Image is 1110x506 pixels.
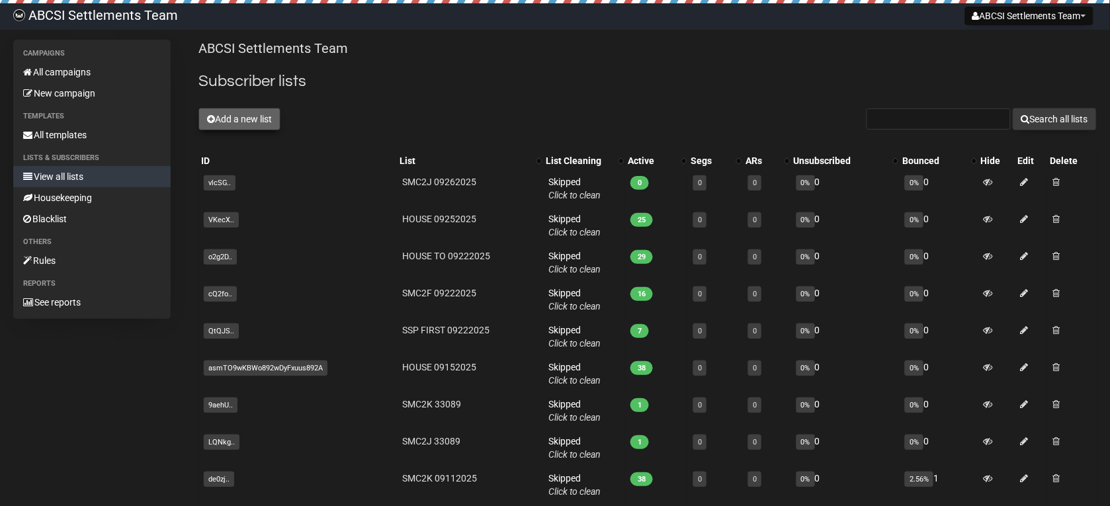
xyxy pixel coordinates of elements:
span: 9aehU.. [204,398,237,413]
th: Bounced: No sort applied, activate to apply an ascending sort [900,151,978,170]
td: 0 [791,207,900,244]
span: 0% [905,360,923,376]
a: Click to clean [548,338,601,349]
a: Blacklist [13,208,171,230]
div: ID [201,154,395,167]
img: 818717fe0d1a93967a8360cf1c6c54c8 [13,9,25,21]
td: 0 [900,207,978,244]
div: Edit [1018,154,1045,167]
span: vlcSG.. [204,175,235,190]
span: 0% [905,435,923,450]
span: LQNkg.. [204,435,239,450]
span: Skipped [548,214,601,237]
li: Campaigns [13,46,171,62]
div: Segs [691,154,730,167]
span: cQ2fo.. [204,286,237,302]
span: 1 [630,435,649,449]
a: 0 [698,364,702,372]
a: 0 [753,290,757,298]
div: Bounced [902,154,965,167]
a: 0 [753,179,757,187]
span: Skipped [548,177,601,200]
td: 0 [791,392,900,429]
span: 0% [796,360,815,376]
a: See reports [13,292,171,313]
div: Active [628,154,675,167]
th: List: No sort applied, activate to apply an ascending sort [398,151,544,170]
span: VKecX.. [204,212,239,228]
span: Skipped [548,362,601,386]
button: ABCSI Settlements Team [965,7,1093,25]
a: Housekeeping [13,187,171,208]
td: 0 [791,281,900,318]
li: Lists & subscribers [13,150,171,166]
span: Skipped [548,288,601,312]
div: Unsubscribed [794,154,886,167]
a: SMC2K 09112025 [403,473,478,484]
a: Click to clean [548,190,601,200]
a: 0 [753,401,757,409]
th: Unsubscribed: No sort applied, activate to apply an ascending sort [791,151,900,170]
th: Delete: No sort applied, sorting is disabled [1048,151,1097,170]
a: HOUSE 09252025 [403,214,477,224]
td: 0 [900,429,978,466]
div: Delete [1050,154,1094,167]
li: Templates [13,108,171,124]
span: 0% [905,249,923,265]
a: 0 [698,179,702,187]
td: 0 [791,355,900,392]
a: 0 [698,253,702,261]
a: SMC2K 33089 [403,399,462,409]
span: 0% [796,323,815,339]
span: 0% [905,175,923,190]
td: 0 [900,318,978,355]
a: SMC2F 09222025 [403,288,477,298]
span: 0% [796,398,815,413]
span: 7 [630,324,649,338]
a: 0 [698,438,702,446]
span: 0% [796,175,815,190]
div: List Cleaning [546,154,612,167]
th: Hide: No sort applied, sorting is disabled [978,151,1015,170]
span: 38 [630,472,653,486]
span: o2g2D.. [204,249,237,265]
span: 1 [630,398,649,412]
span: 0 [630,176,649,190]
span: 25 [630,213,653,227]
a: All campaigns [13,62,171,83]
div: Hide [981,154,1013,167]
div: List [400,154,531,167]
li: Others [13,234,171,250]
a: View all lists [13,166,171,187]
span: Skipped [548,436,601,460]
span: 0% [796,435,815,450]
a: Click to clean [548,486,601,497]
a: All templates [13,124,171,146]
span: Skipped [548,399,601,423]
td: 0 [900,244,978,281]
div: ARs [746,154,778,167]
a: 0 [753,327,757,335]
td: 0 [791,318,900,355]
h2: Subscriber lists [198,69,1097,93]
td: 0 [900,170,978,207]
span: 29 [630,250,653,264]
td: 0 [791,429,900,466]
a: Rules [13,250,171,271]
a: HOUSE TO 09222025 [403,251,491,261]
td: 0 [900,392,978,429]
span: 0% [905,323,923,339]
a: 0 [753,475,757,484]
a: Click to clean [548,227,601,237]
a: 0 [753,438,757,446]
span: Skipped [548,325,601,349]
a: SSP FIRST 09222025 [403,325,490,335]
td: 0 [791,170,900,207]
span: 0% [796,249,815,265]
th: ARs: No sort applied, activate to apply an ascending sort [743,151,791,170]
td: 0 [791,244,900,281]
th: Active: No sort applied, activate to apply an ascending sort [625,151,688,170]
td: 0 [791,466,900,503]
span: 0% [905,398,923,413]
a: Click to clean [548,301,601,312]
